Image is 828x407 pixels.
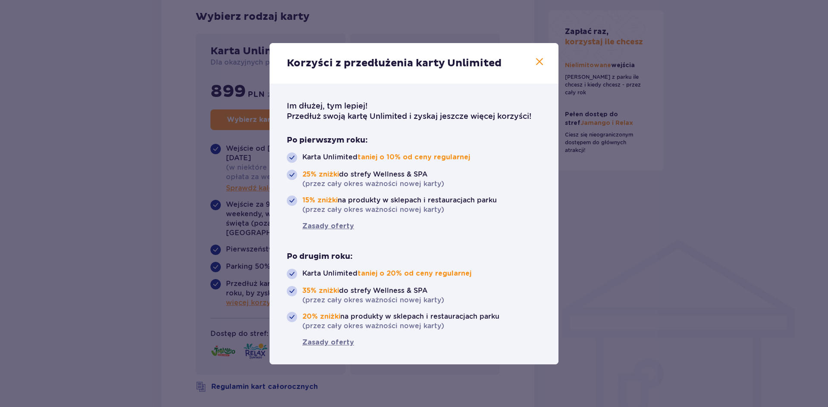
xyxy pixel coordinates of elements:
p: do strefy Wellness & SPA [302,286,444,305]
p: do strefy Wellness & SPA [302,170,444,189]
p: Korzyści z przedłużenia karty Unlimited [287,57,502,70]
a: Zasady oferty [302,338,354,347]
a: Zasady oferty [302,221,354,231]
img: roundedCheckViolet.08aa6296ab76d5429d45520157310d6a.svg [287,196,297,206]
p: (przez cały okres ważności nowej karty) [302,179,444,189]
p: Po pierwszym roku: [287,135,368,146]
p: Karta Unlimited [302,269,471,278]
strong: taniej o 10% od ceny regularnej [358,154,470,161]
img: roundedCheckViolet.08aa6296ab76d5429d45520157310d6a.svg [287,269,297,279]
strong: 20% zniżki [302,313,340,320]
p: (przez cały okres ważności nowej karty) [302,205,497,214]
p: Im dłużej, tym lepiej! Przedłuż swoją kartę Unlimited i zyskaj jeszcze więcej korzyści! [287,101,531,121]
strong: 25% zniżki [302,171,339,178]
p: (przez cały okres ważności nowej karty) [302,321,499,331]
img: roundedCheckViolet.08aa6296ab76d5429d45520157310d6a.svg [287,152,297,163]
p: na produkty w sklepach i restauracjach parku [302,196,497,214]
p: na produkty w sklepach i restauracjach parku [302,312,499,331]
img: roundedCheckViolet.08aa6296ab76d5429d45520157310d6a.svg [287,170,297,180]
p: (przez cały okres ważności nowej karty) [302,295,444,305]
img: roundedCheckViolet.08aa6296ab76d5429d45520157310d6a.svg [287,312,297,322]
strong: taniej o 20% od ceny regularnej [358,270,471,277]
p: Karta Unlimited [302,152,470,162]
p: Po drugim roku: [287,252,353,262]
strong: 35% zniżki [302,287,339,294]
strong: 15% zniżki [302,197,338,204]
img: roundedCheckViolet.08aa6296ab76d5429d45520157310d6a.svg [287,286,297,296]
